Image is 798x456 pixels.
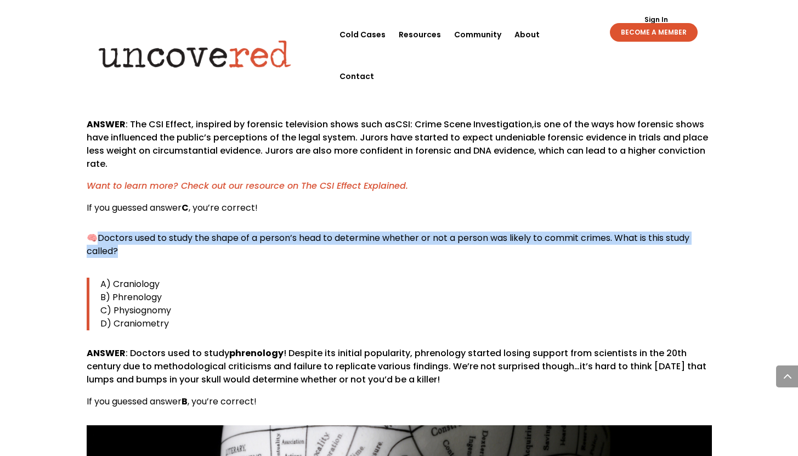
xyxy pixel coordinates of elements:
[339,55,374,97] a: Contact
[100,304,171,317] span: C) Physiognomy
[100,291,162,303] span: B) Phrenology
[395,118,534,131] span: CSI: Crime Scene Investigation,
[182,395,188,408] strong: B
[87,179,408,192] a: Want to learn more? Check out our resource on The CSI Effect Explained.
[100,317,169,330] span: D) Craniometry
[638,16,674,23] a: Sign In
[87,201,258,214] span: If you guessed answer , you’re correct!
[229,347,284,359] strong: phrenology
[610,23,698,42] a: BECOME A MEMBER
[87,232,689,257] span: Doctors used to study the shape of a person’s head to determine whether or not a person was likel...
[87,347,712,395] p: : Doctors used to study ! Despite its initial popularity, phrenology started losing support from ...
[87,118,126,131] strong: ANSWER
[339,14,386,55] a: Cold Cases
[399,14,441,55] a: Resources
[89,32,301,75] img: Uncovered logo
[514,14,540,55] a: About
[100,278,160,290] span: A) Craniology
[87,347,126,359] strong: ANSWER
[454,14,501,55] a: Community
[182,201,189,214] strong: C
[87,395,257,408] span: If you guessed answer , you’re correct!
[87,118,712,179] p: : The CSI Effect, inspired by forensic television shows such as is one of the ways how forensic s...
[87,232,98,244] b: 🧠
